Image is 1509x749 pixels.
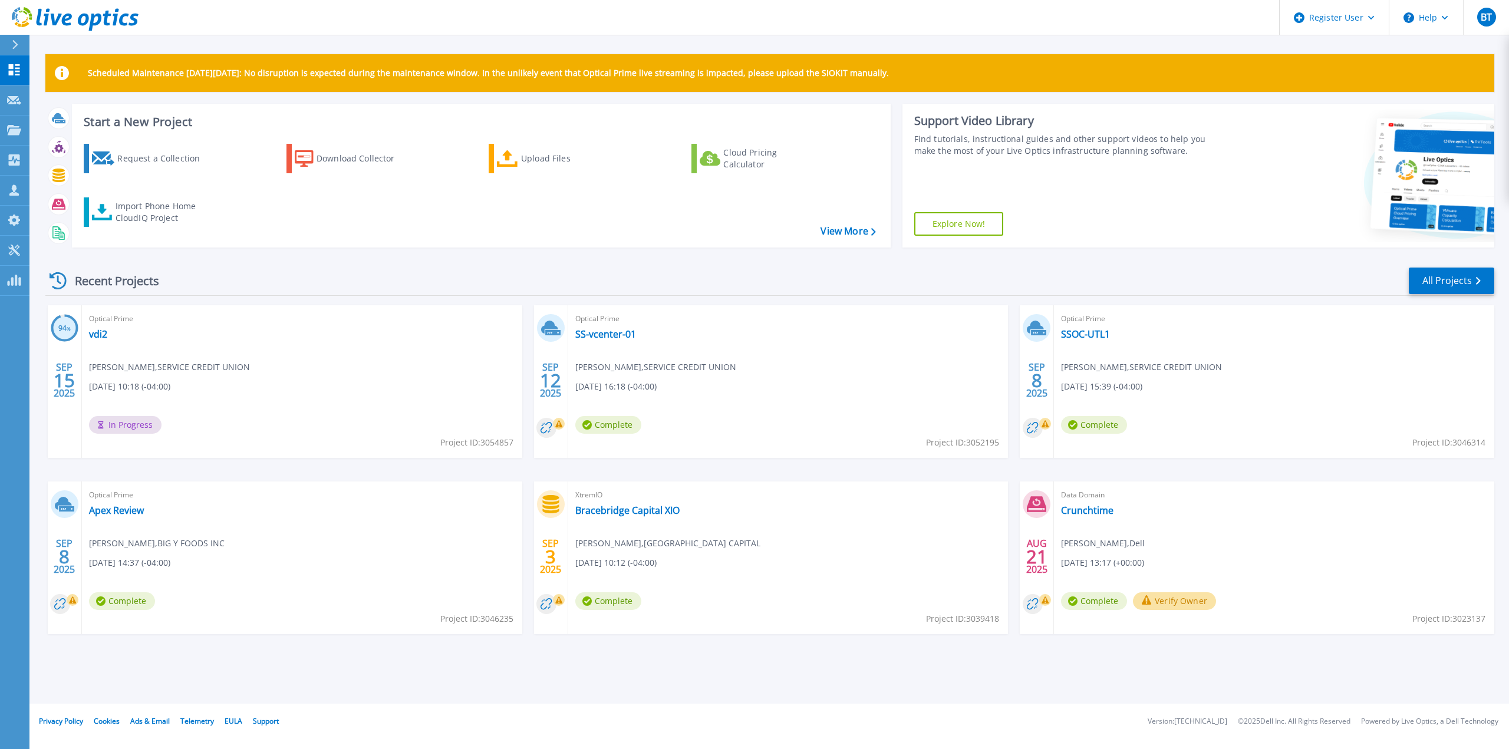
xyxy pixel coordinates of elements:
[51,322,78,335] h3: 94
[575,416,641,434] span: Complete
[1238,718,1350,725] li: © 2025 Dell Inc. All Rights Reserved
[575,489,1001,501] span: XtremIO
[94,716,120,726] a: Cookies
[89,504,144,516] a: Apex Review
[89,361,250,374] span: [PERSON_NAME] , SERVICE CREDIT UNION
[253,716,279,726] a: Support
[489,144,620,173] a: Upload Files
[1061,592,1127,610] span: Complete
[59,552,70,562] span: 8
[89,489,515,501] span: Optical Prime
[1061,504,1113,516] a: Crunchtime
[1061,556,1144,569] span: [DATE] 13:17 (+00:00)
[691,144,823,173] a: Cloud Pricing Calculator
[39,716,83,726] a: Privacy Policy
[286,144,418,173] a: Download Collector
[1026,552,1047,562] span: 21
[914,133,1220,157] div: Find tutorials, instructional guides and other support videos to help you make the most of your L...
[89,312,515,325] span: Optical Prime
[1061,416,1127,434] span: Complete
[575,592,641,610] span: Complete
[1412,436,1485,449] span: Project ID: 3046314
[89,537,225,550] span: [PERSON_NAME] , BIG Y FOODS INC
[67,325,71,332] span: %
[1361,718,1498,725] li: Powered by Live Optics, a Dell Technology
[539,535,562,578] div: SEP 2025
[89,416,162,434] span: In Progress
[723,147,818,170] div: Cloud Pricing Calculator
[1481,12,1492,22] span: BT
[521,147,615,170] div: Upload Files
[575,361,736,374] span: [PERSON_NAME] , SERVICE CREDIT UNION
[1061,312,1487,325] span: Optical Prime
[545,552,556,562] span: 3
[130,716,170,726] a: Ads & Email
[926,436,999,449] span: Project ID: 3052195
[821,226,875,237] a: View More
[116,200,207,224] div: Import Phone Home CloudIQ Project
[225,716,242,726] a: EULA
[926,612,999,625] span: Project ID: 3039418
[539,359,562,402] div: SEP 2025
[1032,375,1042,385] span: 8
[1061,361,1222,374] span: [PERSON_NAME] , SERVICE CREDIT UNION
[575,556,657,569] span: [DATE] 10:12 (-04:00)
[180,716,214,726] a: Telemetry
[1409,268,1494,294] a: All Projects
[914,113,1220,128] div: Support Video Library
[53,535,75,578] div: SEP 2025
[1061,489,1487,501] span: Data Domain
[89,556,170,569] span: [DATE] 14:37 (-04:00)
[1148,718,1227,725] li: Version: [TECHNICAL_ID]
[89,592,155,610] span: Complete
[88,68,889,78] p: Scheduled Maintenance [DATE][DATE]: No disruption is expected during the maintenance window. In t...
[575,380,657,393] span: [DATE] 16:18 (-04:00)
[1061,380,1142,393] span: [DATE] 15:39 (-04:00)
[575,328,636,340] a: SS-vcenter-01
[84,144,215,173] a: Request a Collection
[84,116,875,128] h3: Start a New Project
[54,375,75,385] span: 15
[440,612,513,625] span: Project ID: 3046235
[117,147,212,170] div: Request a Collection
[1026,359,1048,402] div: SEP 2025
[1061,328,1110,340] a: SSOC-UTL1
[1061,537,1145,550] span: [PERSON_NAME] , Dell
[1026,535,1048,578] div: AUG 2025
[540,375,561,385] span: 12
[914,212,1004,236] a: Explore Now!
[89,328,107,340] a: vdi2
[1133,592,1216,610] button: Verify Owner
[575,312,1001,325] span: Optical Prime
[317,147,411,170] div: Download Collector
[45,266,175,295] div: Recent Projects
[440,436,513,449] span: Project ID: 3054857
[53,359,75,402] div: SEP 2025
[1412,612,1485,625] span: Project ID: 3023137
[575,537,760,550] span: [PERSON_NAME] , [GEOGRAPHIC_DATA] CAPITAL
[575,504,680,516] a: Bracebridge Capital XIO
[89,380,170,393] span: [DATE] 10:18 (-04:00)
